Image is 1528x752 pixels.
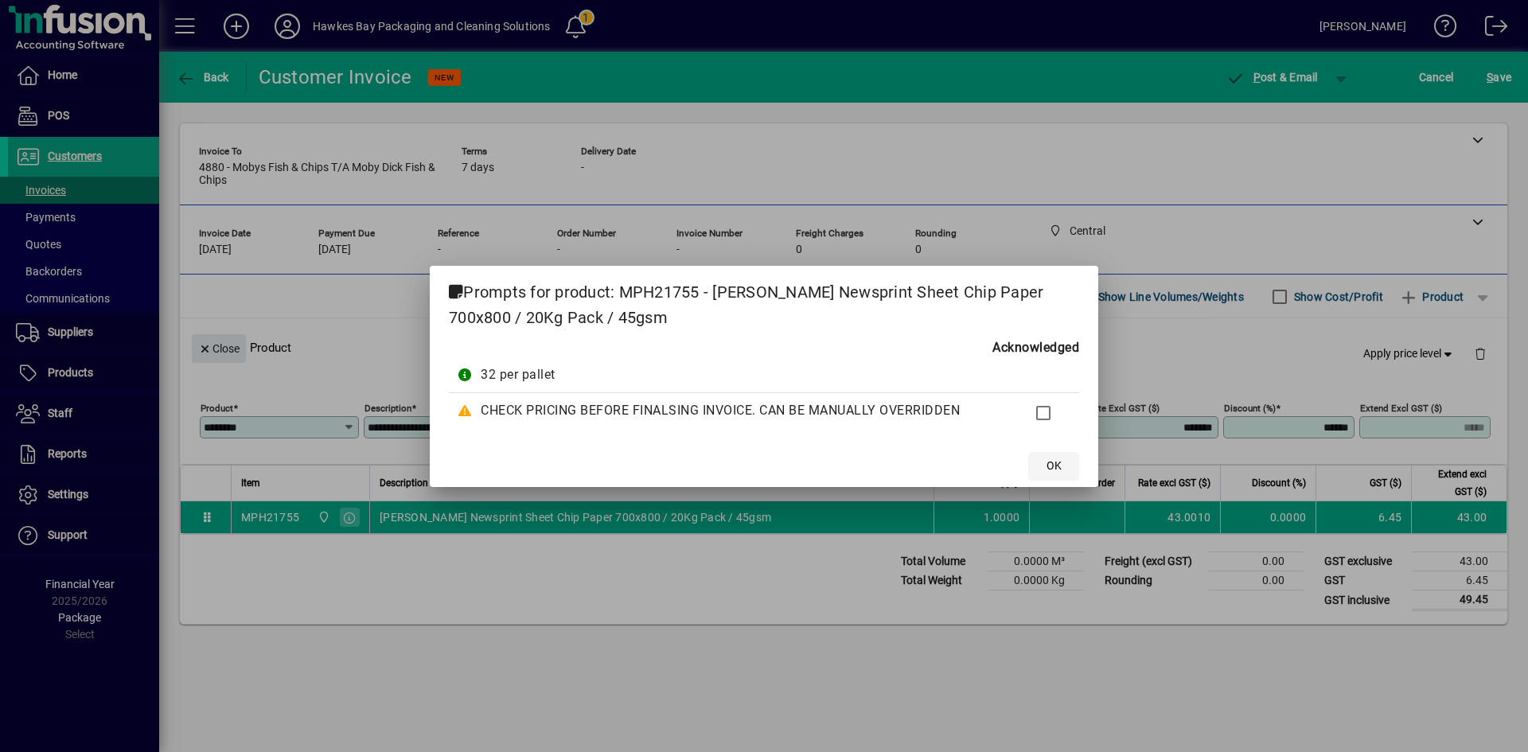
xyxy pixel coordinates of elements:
[481,365,1006,384] div: 32 per pallet
[1028,452,1079,481] button: OK
[430,266,1098,337] h2: Prompts for product: MPH21755 - [PERSON_NAME] Newsprint Sheet Chip Paper 700x800 / 20Kg Pack / 45gsm
[1047,458,1062,474] span: OK
[481,401,1006,420] div: CHECK PRICING BEFORE FINALSING INVOICE. CAN BE MANUALLY OVERRIDDEN
[992,338,1079,357] b: Acknowledged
